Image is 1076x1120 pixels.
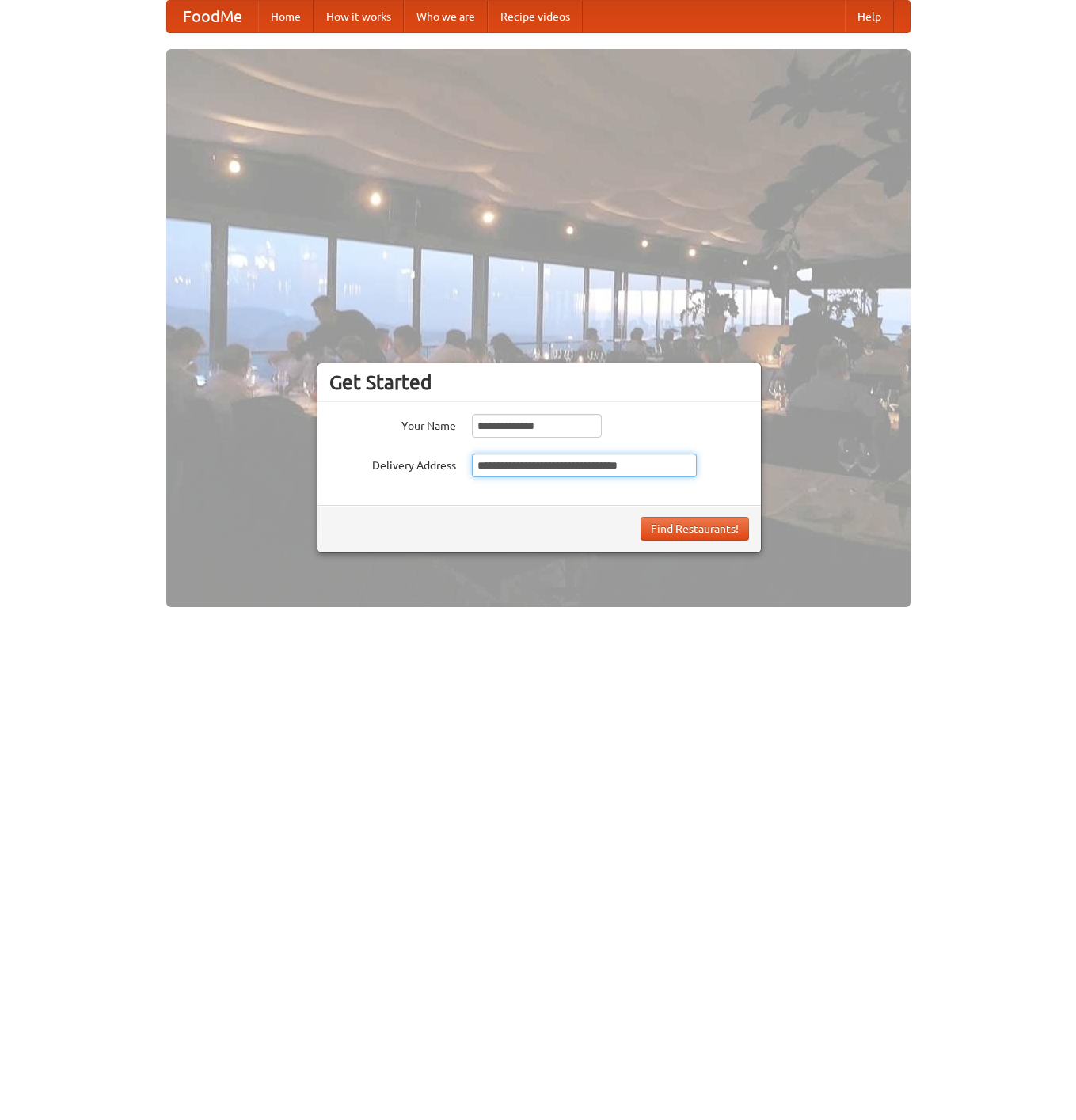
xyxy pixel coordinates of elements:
a: FoodMe [167,1,258,32]
a: Home [258,1,314,32]
a: Help [845,1,894,32]
label: Delivery Address [329,454,456,473]
label: Your Name [329,414,456,434]
a: Who we are [404,1,488,32]
h3: Get Started [329,370,749,394]
a: How it works [314,1,404,32]
a: Recipe videos [488,1,583,32]
button: Find Restaurants! [641,517,749,541]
